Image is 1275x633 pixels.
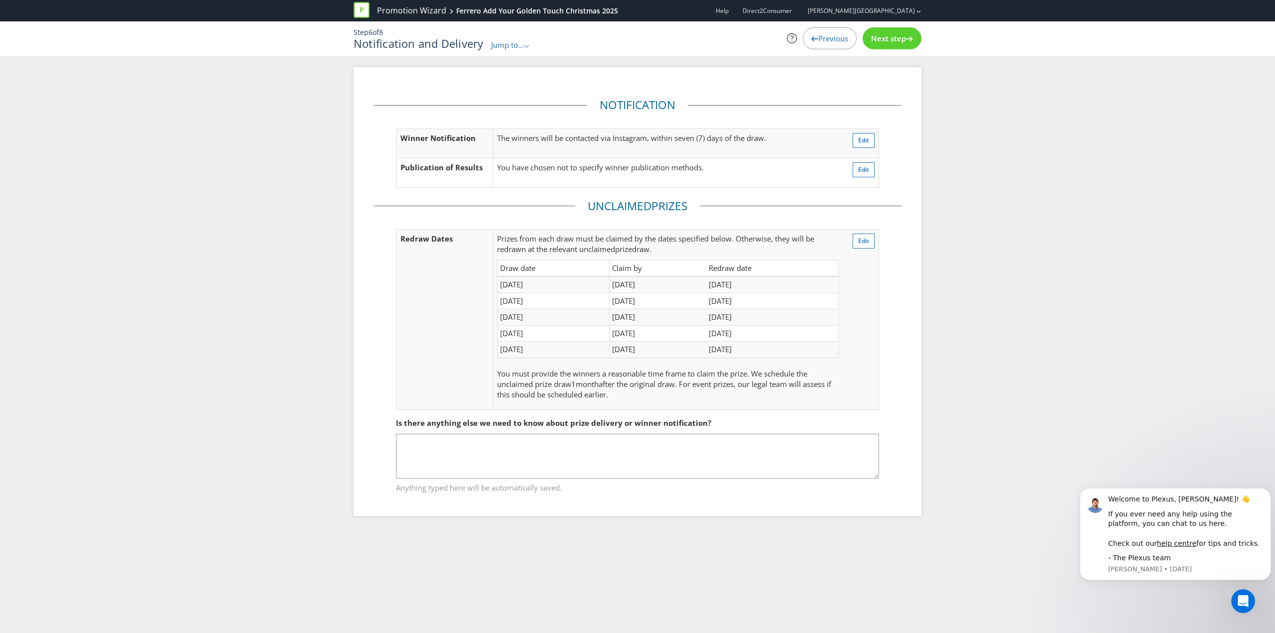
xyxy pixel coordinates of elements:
[871,33,906,43] span: Next step
[497,234,514,244] span: Prize
[354,37,484,49] h1: Notification and Delivery
[497,234,814,254] span: s from each draw must be claimed by the dates specified below. Otherwise, they will be redrawn at...
[571,379,576,389] span: 1
[369,27,373,37] span: 6
[818,33,848,43] span: Previous
[706,309,839,325] td: [DATE]
[706,276,839,293] td: [DATE]
[377,5,446,16] a: Promotion Wizard
[497,276,610,293] td: [DATE]
[1076,474,1275,606] iframe: Intercom notifications message
[706,342,839,358] td: [DATE]
[615,244,632,254] span: prize
[632,244,651,254] span: draw.
[610,325,706,341] td: [DATE]
[396,158,493,187] td: Publication of Results
[681,198,687,214] span: s
[610,276,706,293] td: [DATE]
[610,309,706,325] td: [DATE]
[588,198,651,214] span: Unclaimed
[858,136,869,144] span: Edit
[396,418,711,428] span: Is there anything else we need to know about prize delivery or winner notification?
[396,128,493,158] td: Winner Notification
[373,27,379,37] span: of
[491,40,524,50] span: Jump to...
[853,133,875,148] button: Edit
[610,293,706,309] td: [DATE]
[497,260,610,277] td: Draw date
[706,260,839,277] td: Redraw date
[497,162,830,173] p: You have chosen not to specify winner publication methods.
[456,6,618,16] div: Ferrero Add Your Golden Touch Christmas 2025
[576,379,599,389] span: month
[1231,589,1255,613] iframe: Intercom live chat
[716,6,729,15] a: Help
[497,293,610,309] td: [DATE]
[497,309,610,325] td: [DATE]
[354,27,369,37] span: Step
[497,325,610,341] td: [DATE]
[858,237,869,245] span: Edit
[587,97,688,113] legend: Notification
[853,234,875,249] button: Edit
[497,369,807,389] span: You must provide the winners a reasonable time frame to claim the prize. We schedule the unclaime...
[497,133,830,143] p: The winners will be contacted via Instagram, within seven (7) days of the draw.
[743,6,792,15] span: Direct2Consumer
[497,342,610,358] td: [DATE]
[706,293,839,309] td: [DATE]
[610,260,706,277] td: Claim by
[853,162,875,177] button: Edit
[706,325,839,341] td: [DATE]
[396,479,879,494] span: Anything typed here will be automatically saved.
[396,229,493,410] td: Redraw Dates
[497,379,831,399] span: after the original draw. For event prizes, our legal team will assess if this should be scheduled...
[610,342,706,358] td: [DATE]
[798,6,915,15] a: [PERSON_NAME][GEOGRAPHIC_DATA]
[858,165,869,174] span: Edit
[379,27,383,37] span: 8
[651,198,681,214] span: Prize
